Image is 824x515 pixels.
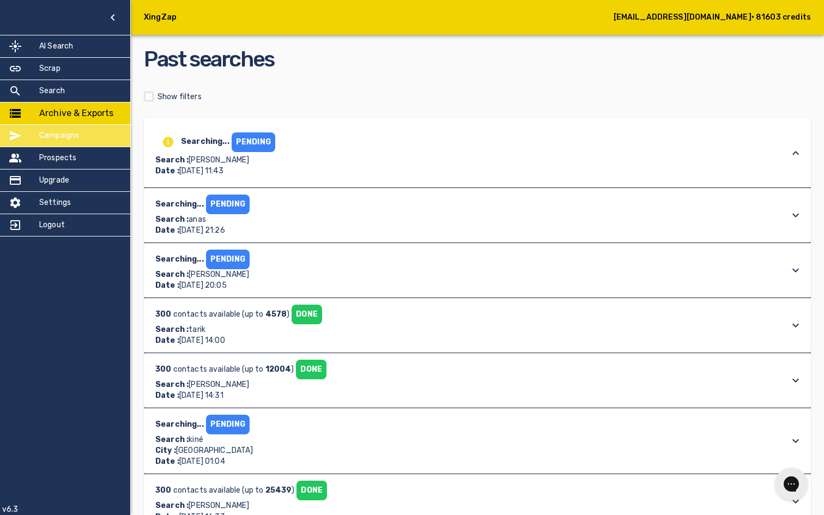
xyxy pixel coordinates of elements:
[39,63,60,74] h5: Scrap
[206,415,250,434] div: PENDING
[189,215,206,224] span: anas
[155,364,294,375] p: contacts available (up to )
[265,486,292,495] span: 25439
[155,446,176,455] span: City :
[155,457,179,466] span: Date :
[155,435,189,444] span: Search :
[155,270,189,279] span: Search :
[162,136,174,148] svg: info
[155,166,275,177] p: [DATE] 11:43
[189,435,203,444] span: kiné
[189,501,249,510] span: [PERSON_NAME]
[39,86,65,96] h5: Search
[232,132,275,152] div: PENDING
[296,481,327,500] div: DONE
[155,380,189,389] span: Search :
[614,12,811,23] h5: [EMAIL_ADDRESS][DOMAIN_NAME] • 81603 credits
[292,305,322,324] div: DONE
[265,365,292,374] span: 12004
[39,197,71,208] h5: Settings
[155,325,189,334] span: Search :
[155,215,189,224] span: Search :
[155,486,173,495] span: 300
[155,225,250,236] p: [DATE] 21:26
[155,390,326,401] p: [DATE] 14:31
[155,365,173,374] span: 300
[155,456,253,467] p: [DATE] 01:04
[144,353,811,408] div: 300 contacts available (up to 12004)DONESearch :[PERSON_NAME]Date :[DATE] 14:31
[155,391,179,400] span: Date :
[155,335,322,346] p: [DATE] 14:00
[155,420,204,429] span: Searching...
[176,446,253,455] span: [GEOGRAPHIC_DATA]
[144,408,811,474] div: Searching...PENDINGSearch :kinéCity :[GEOGRAPHIC_DATA]Date :[DATE] 01:04
[39,107,114,120] h5: Archive & Exports
[189,325,205,334] span: tarik
[155,199,204,209] span: Searching...
[155,501,189,510] span: Search :
[265,310,287,319] span: 4578
[155,310,173,319] span: 300
[189,270,249,279] span: [PERSON_NAME]
[155,155,189,165] span: Search :
[39,41,73,52] h5: AI Search
[155,226,179,235] span: Date :
[144,298,811,353] div: 300 contacts available (up to 4578)DONESearch :tarikDate :[DATE] 14:00
[181,137,229,146] span: Searching...
[155,280,250,291] p: [DATE] 20:05
[296,360,326,379] div: DONE
[144,118,811,187] div: Searching...PENDINGSearch :[PERSON_NAME]Date :[DATE] 11:43
[155,166,179,175] span: Date :
[144,243,811,298] div: Searching...PENDINGSearch :[PERSON_NAME]Date :[DATE] 20:05
[39,175,69,186] h5: Upgrade
[189,380,249,389] span: [PERSON_NAME]
[155,281,179,290] span: Date :
[155,336,179,345] span: Date :
[155,309,289,320] p: contacts available (up to )
[155,485,294,496] p: contacts available (up to )
[770,464,813,504] iframe: Gorgias live chat messenger
[39,220,65,231] h5: Logout
[206,250,250,269] div: PENDING
[155,255,204,264] span: Searching...
[144,188,811,243] div: Searching...PENDINGSearch :anasDate :[DATE] 21:26
[2,504,19,515] p: v6.3
[144,44,811,75] h2: Past searches
[206,195,250,214] div: PENDING
[157,88,202,105] p: Show filters
[144,12,177,23] h5: XingZap
[39,153,76,163] h5: Prospects
[39,130,79,141] h5: Campaigns
[189,155,249,165] span: [PERSON_NAME]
